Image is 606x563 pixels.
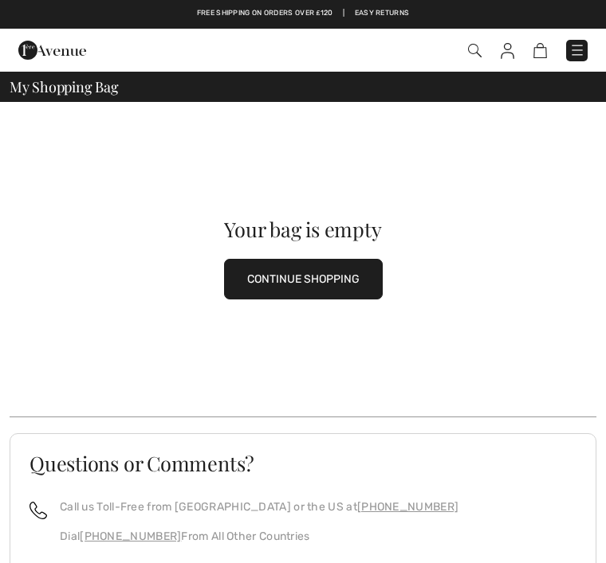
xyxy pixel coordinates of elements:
[468,44,482,57] img: Search
[357,500,458,514] a: [PHONE_NUMBER]
[343,8,344,19] span: |
[10,80,119,94] span: My Shopping Bag
[18,34,86,66] img: 1ère Avenue
[60,498,458,515] p: Call us Toll-Free from [GEOGRAPHIC_DATA] or the US at
[80,530,181,543] a: [PHONE_NUMBER]
[30,502,47,519] img: call
[224,259,383,299] button: CONTINUE SHOPPING
[501,43,514,59] img: My Info
[533,43,547,58] img: Shopping Bag
[60,528,458,545] p: Dial From All Other Countries
[30,453,576,473] h3: Questions or Comments?
[18,43,86,57] a: 1ère Avenue
[197,8,333,19] a: Free shipping on orders over ₤120
[355,8,410,19] a: Easy Returns
[569,42,585,58] img: Menu
[39,219,567,239] div: Your bag is empty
